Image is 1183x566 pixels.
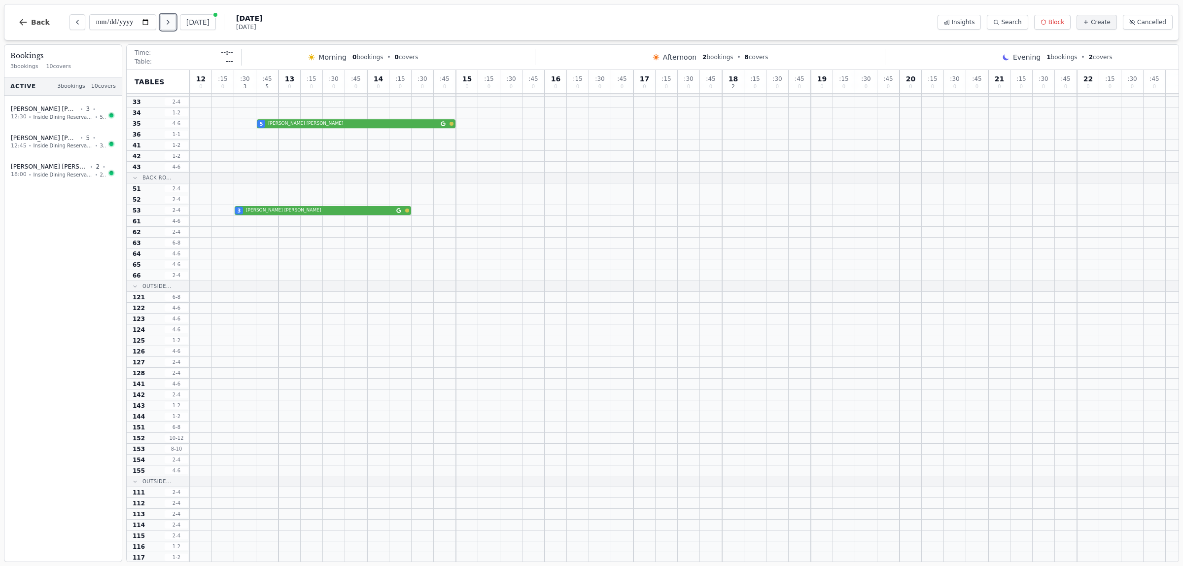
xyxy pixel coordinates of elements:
[133,554,145,562] span: 117
[165,272,188,279] span: 2 - 4
[4,157,122,184] button: [PERSON_NAME] [PERSON_NAME]•2•18:00•Inside Dining Reservations•24
[706,76,715,82] span: : 45
[1046,54,1050,61] span: 1
[262,76,272,82] span: : 45
[1083,75,1093,82] span: 22
[133,337,145,345] span: 125
[887,84,890,89] span: 0
[133,391,145,399] span: 142
[11,142,27,150] span: 12:45
[165,554,188,561] span: 1 - 2
[165,207,188,214] span: 2 - 4
[266,84,269,89] span: 5
[551,75,560,82] span: 16
[165,489,188,496] span: 2 - 4
[260,120,263,128] span: 5
[236,13,262,23] span: [DATE]
[377,84,380,89] span: 0
[10,63,38,71] span: 3 bookings
[795,76,804,82] span: : 45
[462,75,472,82] span: 15
[34,171,93,178] span: Inside Dining Reservations
[643,84,646,89] span: 0
[31,19,50,26] span: Back
[165,131,188,138] span: 1 - 1
[995,75,1004,82] span: 21
[1149,76,1159,82] span: : 45
[1091,18,1111,26] span: Create
[165,467,188,474] span: 4 - 6
[750,76,760,82] span: : 15
[133,369,145,377] span: 128
[374,75,383,82] span: 14
[11,163,87,171] span: [PERSON_NAME] [PERSON_NAME]
[754,84,757,89] span: 0
[950,76,959,82] span: : 30
[34,142,93,149] span: Inside Dining Reservations
[165,543,188,550] span: 1 - 2
[133,196,141,204] span: 52
[99,106,104,111] svg: Google booking
[842,84,845,89] span: 0
[91,82,116,91] span: 10 covers
[839,76,848,82] span: : 15
[142,478,172,485] span: Outside...
[133,131,141,139] span: 36
[133,272,141,280] span: 66
[4,129,122,156] button: [PERSON_NAME] [PERSON_NAME]•5•12:45•Inside Dining Reservations•35
[165,185,188,192] span: 2 - 4
[165,98,188,106] span: 2 - 4
[687,84,690,89] span: 0
[133,510,145,518] span: 113
[1089,54,1093,61] span: 2
[351,76,360,82] span: : 45
[310,84,313,89] span: 0
[133,326,145,334] span: 124
[684,76,693,82] span: : 30
[165,499,188,507] span: 2 - 4
[165,532,188,539] span: 2 - 4
[443,84,446,89] span: 0
[93,134,96,141] span: •
[352,54,356,61] span: 0
[133,358,145,366] span: 127
[11,134,77,142] span: [PERSON_NAME] [PERSON_NAME]
[1048,18,1064,26] span: Block
[576,84,579,89] span: 0
[34,113,93,121] span: Inside Dining Reservations
[133,120,141,128] span: 35
[142,283,172,290] span: Outside...
[244,84,246,89] span: 3
[1089,53,1113,61] span: covers
[395,53,418,61] span: covers
[133,293,145,301] span: 121
[1001,18,1021,26] span: Search
[798,84,801,89] span: 0
[165,261,188,268] span: 4 - 6
[10,82,36,90] span: Active
[80,106,83,113] span: •
[133,217,141,225] span: 61
[972,76,981,82] span: : 45
[165,228,188,236] span: 2 - 4
[133,521,145,529] span: 114
[554,84,557,89] span: 0
[510,84,513,89] span: 0
[268,120,439,127] span: [PERSON_NAME] [PERSON_NAME]
[165,293,188,301] span: 6 - 8
[86,134,90,142] span: 5
[29,113,32,121] span: •
[288,84,291,89] span: 0
[440,76,449,82] span: : 45
[621,84,624,89] span: 0
[998,84,1001,89] span: 0
[240,76,249,82] span: : 30
[938,15,981,30] button: Insights
[285,75,294,82] span: 13
[226,58,233,66] span: ---
[354,84,357,89] span: 0
[95,142,98,149] span: •
[165,434,188,442] span: 10 - 12
[165,163,188,171] span: 4 - 6
[506,76,516,82] span: : 30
